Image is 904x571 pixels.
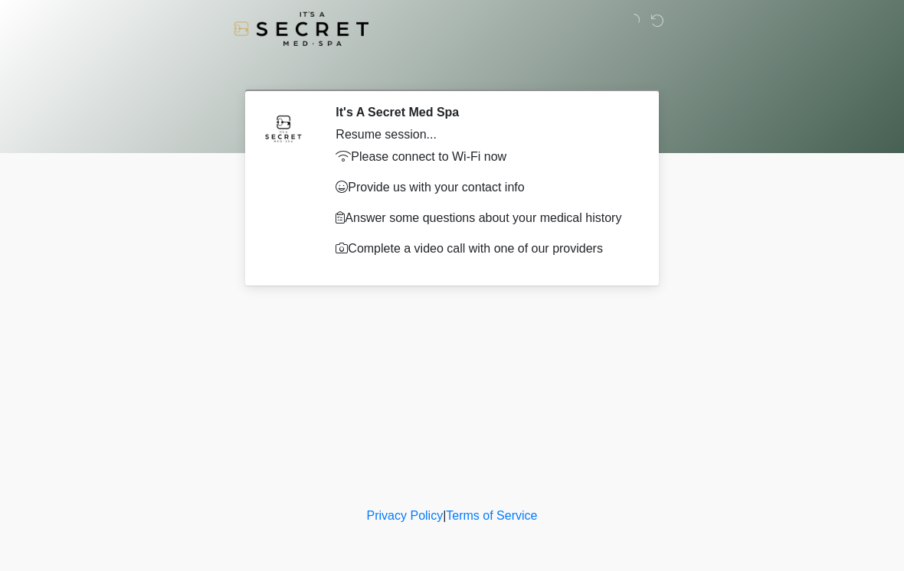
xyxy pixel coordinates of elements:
p: Complete a video call with one of our providers [336,240,632,258]
a: Privacy Policy [367,509,444,522]
img: It's A Secret Med Spa Logo [234,11,368,46]
a: | [443,509,446,522]
p: Provide us with your contact info [336,178,632,197]
p: Answer some questions about your medical history [336,209,632,227]
h1: ‎ ‎ [237,55,667,83]
img: Agent Avatar [260,105,306,151]
h2: It's A Secret Med Spa [336,105,632,119]
p: Please connect to Wi-Fi now [336,148,632,166]
div: Resume session... [336,126,632,144]
a: Terms of Service [446,509,537,522]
